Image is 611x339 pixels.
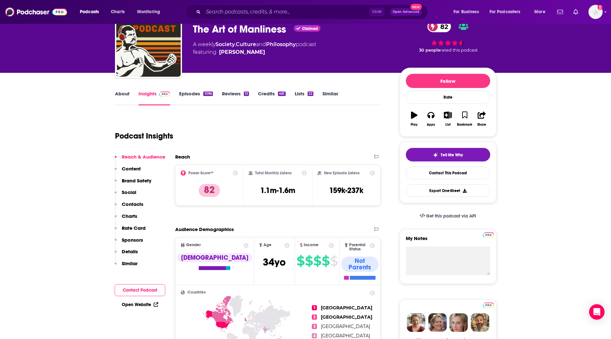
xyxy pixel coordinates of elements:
[244,92,249,96] div: 13
[308,92,313,96] div: 22
[571,6,581,17] a: Show notifications dropdown
[122,189,136,195] p: Social
[483,232,494,237] img: Podchaser Pro
[122,225,146,231] p: Rate Card
[115,91,129,105] a: About
[321,314,372,320] span: [GEOGRAPHIC_DATA]
[175,154,190,160] h2: Reach
[439,107,456,131] button: List
[263,256,286,268] span: 34 yo
[116,12,181,77] a: The Art of Manliness
[115,189,136,201] button: Social
[236,41,256,47] a: Culture
[483,302,494,308] a: Pro website
[297,256,304,266] span: $
[312,305,317,310] span: 1
[75,7,107,17] button: open menu
[477,123,486,127] div: Share
[115,237,143,249] button: Sponsors
[256,41,266,47] span: and
[203,7,369,17] input: Search podcasts, credits, & more...
[406,184,490,197] button: Export One-Sheet
[138,91,170,105] a: InsightsPodchaser Pro
[115,154,165,166] button: Reach & Audience
[423,107,439,131] button: Apps
[324,171,359,175] h2: New Episode Listens
[410,4,422,10] span: New
[122,302,158,307] a: Open Website
[426,213,476,219] span: Get this podcast via API
[305,256,313,266] span: $
[322,256,329,266] span: $
[122,201,143,207] p: Contacts
[255,171,291,175] h2: Total Monthly Listens
[193,41,316,56] div: A weekly podcast
[349,243,369,251] span: Parental Status
[122,237,143,243] p: Sponsors
[122,178,151,184] p: Brand Safety
[312,324,317,329] span: 3
[266,41,296,47] a: Philosophy
[313,256,321,266] span: $
[192,5,434,19] div: Search podcasts, credits, & more...
[427,123,435,127] div: Apps
[304,243,319,247] span: Income
[445,123,451,127] div: List
[490,7,520,16] span: For Podcasters
[203,92,213,96] div: 1096
[260,186,295,195] h3: 1.1m-1.6m
[330,256,338,266] span: $
[115,178,151,189] button: Brand Safety
[115,225,146,237] button: Rate Card
[588,5,603,19] span: Logged in as Maria.Tullin
[321,333,370,339] span: [GEOGRAPHIC_DATA]
[235,41,236,47] span: ,
[122,213,137,219] p: Charts
[122,260,138,266] p: Similar
[471,313,489,332] img: Jon Profile
[295,91,313,105] a: Lists22
[115,284,165,296] button: Contact Podcast
[5,6,67,18] a: Podchaser - Follow, Share and Rate Podcasts
[589,304,605,320] div: Open Intercom Messenger
[115,213,137,225] button: Charts
[369,8,385,16] span: Ctrl K
[588,5,603,19] button: Show profile menu
[406,74,490,88] button: Follow
[456,107,473,131] button: Bookmark
[258,91,285,105] a: Credits461
[122,166,141,172] p: Content
[407,313,425,332] img: Sydney Profile
[177,253,252,262] div: [DEMOGRAPHIC_DATA]
[322,91,338,105] a: Similar
[122,248,138,255] p: Details
[341,257,378,272] div: Not Parents
[111,7,125,16] span: Charts
[555,6,566,17] a: Show notifications dropdown
[453,7,479,16] span: For Business
[483,303,494,308] img: Podchaser Pro
[390,8,422,16] button: Open AdvancedNew
[400,17,496,57] div: 82 30 peoplerated this podcast
[406,91,490,104] div: Rate
[406,167,490,179] a: Contact This Podcast
[199,184,220,197] p: 82
[530,7,553,17] button: open menu
[321,324,370,329] span: [GEOGRAPHIC_DATA]
[222,91,249,105] a: Reviews13
[473,107,490,131] button: Share
[80,7,99,16] span: Podcasts
[485,7,530,17] button: open menu
[263,243,272,247] span: Age
[179,91,213,105] a: Episodes1096
[219,48,265,56] a: Brett McKay
[122,154,165,160] p: Reach & Audience
[188,171,214,175] h2: Power Score™
[137,7,160,16] span: Monitoring
[115,131,173,141] h1: Podcast Insights
[449,7,487,17] button: open menu
[419,48,440,53] span: 30 people
[115,248,138,260] button: Details
[483,231,494,237] a: Pro website
[115,201,143,213] button: Contacts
